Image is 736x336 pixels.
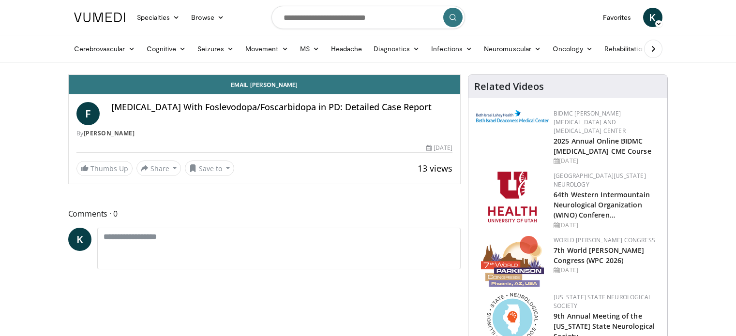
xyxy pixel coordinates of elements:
a: Email [PERSON_NAME] [69,75,461,94]
a: Thumbs Up [76,161,133,176]
div: [DATE] [554,266,660,275]
a: Cerebrovascular [68,39,141,58]
span: 13 views [418,162,452,174]
div: [DATE] [554,157,660,165]
img: 16fe1da8-a9a0-4f15-bd45-1dd1acf19c34.png.150x105_q85_autocrop_double_scale_upscale_version-0.2.png [481,236,544,287]
a: Infections [425,39,478,58]
a: MS [294,39,325,58]
a: K [643,8,662,27]
a: [GEOGRAPHIC_DATA][US_STATE] Neurology [554,172,646,189]
a: [PERSON_NAME] [84,129,135,137]
img: VuMedi Logo [74,13,125,22]
h4: [MEDICAL_DATA] With Foslevodopa/Foscarbidopa in PD: Detailed Case Report [111,102,453,113]
a: 64th Western Intermountain Neurological Organization (WINO) Conferen… [554,190,650,219]
img: f6362829-b0a3-407d-a044-59546adfd345.png.150x105_q85_autocrop_double_scale_upscale_version-0.2.png [488,172,537,222]
a: Neuromuscular [478,39,547,58]
div: [DATE] [554,221,660,230]
button: Save to [185,161,234,176]
a: 7th World [PERSON_NAME] Congress (WPC 2026) [554,246,644,265]
h4: Related Videos [474,81,544,92]
a: Seizures [192,39,240,58]
a: Favorites [597,8,637,27]
a: Specialties [131,8,186,27]
a: World [PERSON_NAME] Congress [554,236,655,244]
button: Share [136,161,181,176]
a: [US_STATE] State Neurological Society [554,293,651,310]
a: BIDMC [PERSON_NAME][MEDICAL_DATA] and [MEDICAL_DATA] Center [554,109,626,135]
a: Oncology [547,39,599,58]
a: Headache [325,39,368,58]
a: 2025 Annual Online BIDMC [MEDICAL_DATA] CME Course [554,136,651,156]
a: Rehabilitation [599,39,652,58]
img: c96b19ec-a48b-46a9-9095-935f19585444.png.150x105_q85_autocrop_double_scale_upscale_version-0.2.png [476,110,549,122]
div: [DATE] [426,144,452,152]
a: Browse [185,8,230,27]
a: K [68,228,91,251]
div: By [76,129,453,138]
input: Search topics, interventions [271,6,465,29]
a: Diagnostics [368,39,425,58]
a: F [76,102,100,125]
a: Movement [240,39,294,58]
a: Cognitive [141,39,192,58]
span: Comments 0 [68,207,461,220]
